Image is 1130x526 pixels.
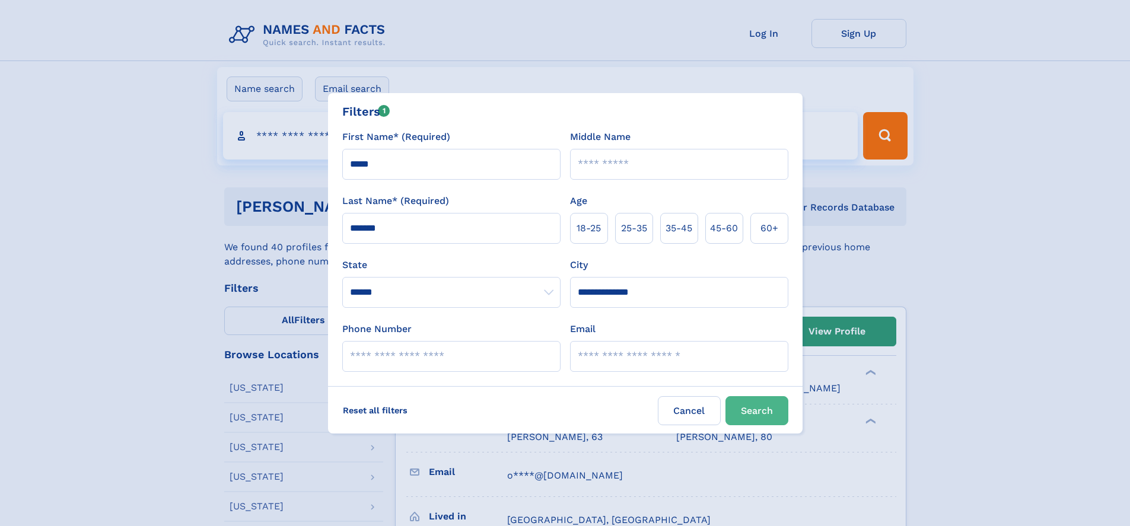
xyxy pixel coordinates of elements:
[342,130,450,144] label: First Name* (Required)
[342,194,449,208] label: Last Name* (Required)
[666,221,692,235] span: 35‑45
[570,194,587,208] label: Age
[570,258,588,272] label: City
[710,221,738,235] span: 45‑60
[658,396,721,425] label: Cancel
[621,221,647,235] span: 25‑35
[342,103,390,120] div: Filters
[577,221,601,235] span: 18‑25
[760,221,778,235] span: 60+
[342,258,561,272] label: State
[335,396,415,425] label: Reset all filters
[570,322,596,336] label: Email
[342,322,412,336] label: Phone Number
[570,130,631,144] label: Middle Name
[725,396,788,425] button: Search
